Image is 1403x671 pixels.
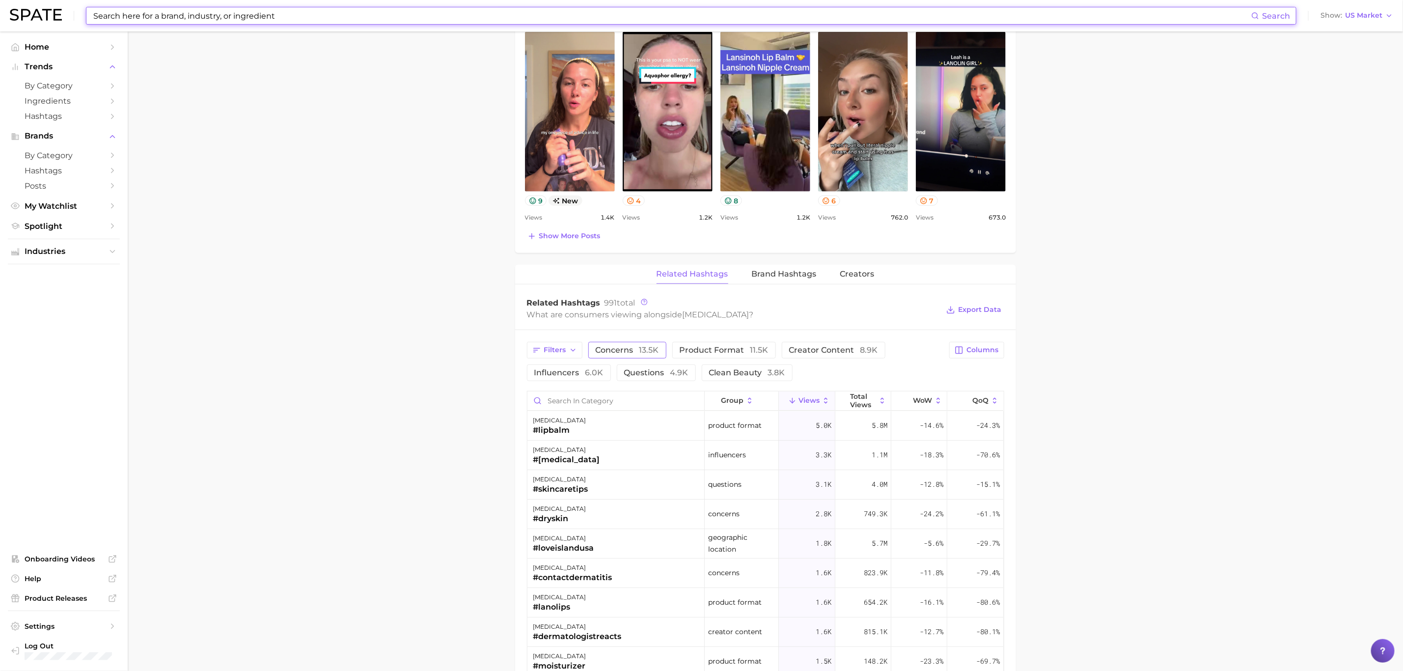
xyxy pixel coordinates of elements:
span: Hashtags [25,166,103,175]
span: Export Data [959,306,1002,314]
span: US Market [1345,13,1382,18]
span: 3.8k [768,368,785,377]
span: Search [1262,11,1290,21]
a: Product Releases [8,591,120,606]
span: Views [720,212,738,224]
div: #loveislandusa [533,542,594,554]
span: Posts [25,181,103,191]
div: [MEDICAL_DATA] [533,444,600,456]
button: [MEDICAL_DATA]#lipbalmproduct format5.0k5.8m-14.6%-24.3% [527,411,1004,441]
span: 5.0k [816,419,831,431]
div: [MEDICAL_DATA] [533,562,612,574]
span: Home [25,42,103,52]
span: -12.8% [920,478,943,490]
span: 1.6k [816,626,831,638]
img: SPATE [10,9,62,21]
div: #lipbalm [533,424,586,436]
button: Industries [8,244,120,259]
span: -61.1% [976,508,1000,520]
span: questions [624,369,688,377]
a: Onboarding Videos [8,552,120,566]
span: by Category [25,81,103,90]
button: [MEDICAL_DATA]#contactdermatitisconcerns1.6k823.9k-11.8%-79.4% [527,559,1004,588]
span: product format [708,419,762,431]
span: 148.2k [864,655,887,667]
button: Brands [8,129,120,143]
button: [MEDICAL_DATA]#[MEDICAL_DATA]influencers3.3k1.1m-18.3%-70.6% [527,441,1004,470]
span: 749.3k [864,508,887,520]
span: influencers [708,449,746,461]
a: by Category [8,148,120,163]
span: -15.1% [976,478,1000,490]
button: Show more posts [525,229,603,243]
span: by Category [25,151,103,160]
div: What are consumers viewing alongside ? [527,308,939,321]
span: -16.1% [920,596,943,608]
span: geographic location [708,531,775,555]
span: clean beauty [709,369,785,377]
span: Views [798,396,820,404]
span: -14.6% [920,419,943,431]
div: [MEDICAL_DATA] [533,650,586,662]
div: #dryskin [533,513,586,525]
button: 4 [623,196,645,206]
span: product format [708,596,762,608]
div: [MEDICAL_DATA] [533,591,586,603]
button: 8 [720,196,743,206]
button: group [705,391,779,411]
button: Total Views [835,391,891,411]
button: 6 [818,196,840,206]
a: Help [8,571,120,586]
span: -24.3% [976,419,1000,431]
span: -23.3% [920,655,943,667]
button: [MEDICAL_DATA]#lanolipsproduct format1.6k654.2k-16.1%-80.6% [527,588,1004,617]
div: #skincaretips [533,483,588,495]
span: -18.3% [920,449,943,461]
span: 2.8k [816,508,831,520]
span: concerns [708,508,740,520]
span: Total Views [850,392,876,408]
span: Show more posts [539,232,601,240]
button: 7 [916,196,938,206]
span: -24.2% [920,508,943,520]
div: [MEDICAL_DATA] [533,474,588,485]
span: Ingredients [25,96,103,106]
span: 13.5k [639,345,659,355]
span: -80.1% [976,626,1000,638]
input: Search in category [527,391,704,410]
div: [MEDICAL_DATA] [533,532,594,544]
button: [MEDICAL_DATA]#dryskinconcerns2.8k749.3k-24.2%-61.1% [527,500,1004,529]
span: Show [1320,13,1342,18]
span: 762.0 [891,212,908,224]
span: Hashtags [25,112,103,121]
span: My Watchlist [25,201,103,211]
div: #lanolips [533,601,586,613]
button: [MEDICAL_DATA]#loveislandusageographic location1.8k5.7m-5.6%-29.7% [527,529,1004,559]
span: group [721,396,743,404]
span: 654.2k [864,596,887,608]
button: Filters [527,342,582,359]
span: Spotlight [25,222,103,231]
div: #dermatologistreacts [533,631,622,643]
span: -69.7% [976,655,1000,667]
span: 1.4k [601,212,615,224]
span: [MEDICAL_DATA] [683,310,749,319]
input: Search here for a brand, industry, or ingredient [92,7,1251,24]
span: Settings [25,622,103,631]
span: WoW [913,396,932,404]
span: 823.9k [864,567,887,579]
a: Spotlight [8,219,120,234]
span: Columns [967,346,999,354]
button: QoQ [947,391,1003,411]
span: 5.8m [872,419,887,431]
span: Views [623,212,640,224]
button: [MEDICAL_DATA]#dermatologistreactscreator content1.6k815.1k-12.7%-80.1% [527,617,1004,647]
span: -5.6% [924,537,943,549]
button: Columns [949,342,1004,359]
a: by Category [8,78,120,93]
span: 3.3k [816,449,831,461]
span: creator content [708,626,762,638]
a: Hashtags [8,163,120,178]
span: 1.2k [699,212,713,224]
span: -11.8% [920,567,943,579]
